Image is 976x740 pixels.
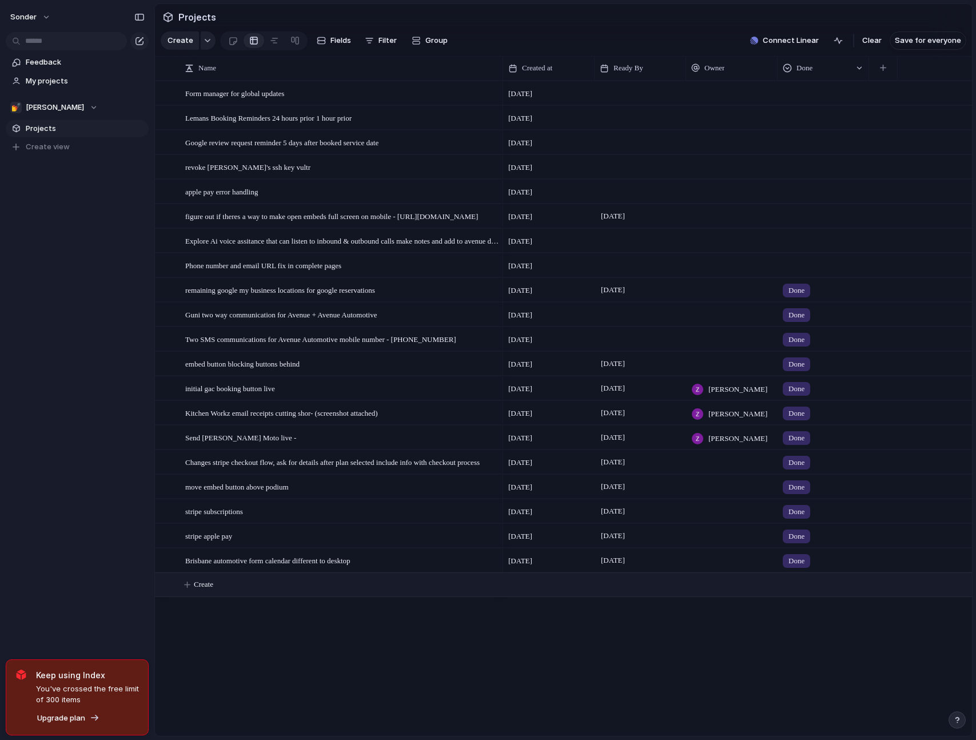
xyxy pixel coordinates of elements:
[185,455,480,468] span: Changes stripe checkout flow, ask for details after plan selected include info with checkout process
[185,160,310,173] span: revoke [PERSON_NAME]'s ssh key vultr
[508,88,532,100] span: [DATE]
[185,209,478,222] span: figure out if theres a way to make open embeds full screen on mobile - [URL][DOMAIN_NAME]
[788,506,804,518] span: Done
[598,381,628,395] span: [DATE]
[508,211,532,222] span: [DATE]
[862,35,882,46] span: Clear
[185,308,377,321] span: Guni two way communication for Avenue + Avenue Automotive
[176,7,218,27] span: Projects
[508,531,532,542] span: [DATE]
[36,683,139,706] span: You've crossed the free limit of 300 items
[508,309,532,321] span: [DATE]
[6,120,149,137] a: Projects
[185,86,284,100] span: Form manager for global updates
[6,73,149,90] a: My projects
[508,555,532,567] span: [DATE]
[185,431,296,444] span: Send [PERSON_NAME] Moto live -
[598,529,628,543] span: [DATE]
[185,480,289,493] span: move embed button above podium
[10,102,22,113] div: 💅
[185,234,499,247] span: Explore Ai voice assitance that can listen to inbound & outbound calls make notes and add to aven...
[788,309,804,321] span: Done
[508,506,532,518] span: [DATE]
[161,31,199,50] button: Create
[598,480,628,494] span: [DATE]
[598,357,628,371] span: [DATE]
[185,406,378,419] span: Kitchen Workz email receipts cutting shor- (screenshot attached)
[708,433,767,444] span: [PERSON_NAME]
[5,8,57,26] button: sonder
[746,32,823,49] button: Connect Linear
[788,457,804,468] span: Done
[508,408,532,419] span: [DATE]
[788,408,804,419] span: Done
[508,482,532,493] span: [DATE]
[788,383,804,395] span: Done
[185,185,258,198] span: apple pay error handling
[598,504,628,518] span: [DATE]
[185,504,243,518] span: stripe subscriptions
[788,432,804,444] span: Done
[194,579,213,590] span: Create
[185,381,275,395] span: initial gac booking button live
[26,141,70,153] span: Create view
[508,359,532,370] span: [DATE]
[508,457,532,468] span: [DATE]
[508,113,532,124] span: [DATE]
[508,285,532,296] span: [DATE]
[26,57,145,68] span: Feedback
[26,75,145,87] span: My projects
[6,99,149,116] button: 💅[PERSON_NAME]
[168,35,193,46] span: Create
[788,359,804,370] span: Done
[708,384,767,395] span: [PERSON_NAME]
[508,334,532,345] span: [DATE]
[858,31,886,50] button: Clear
[425,35,448,46] span: Group
[598,283,628,297] span: [DATE]
[796,62,812,74] span: Done
[788,482,804,493] span: Done
[508,383,532,395] span: [DATE]
[36,669,139,681] span: Keep using Index
[185,554,350,567] span: Brisbane automotive form calendar different to desktop
[788,555,804,567] span: Done
[788,334,804,345] span: Done
[508,137,532,149] span: [DATE]
[6,138,149,156] button: Create view
[598,431,628,444] span: [DATE]
[895,35,961,46] span: Save for everyone
[704,62,724,74] span: Owner
[763,35,819,46] span: Connect Linear
[890,31,966,50] button: Save for everyone
[185,529,232,542] span: stripe apple pay
[312,31,356,50] button: Fields
[10,11,37,23] span: sonder
[198,62,216,74] span: Name
[508,260,532,272] span: [DATE]
[330,35,351,46] span: Fields
[598,406,628,420] span: [DATE]
[185,136,379,149] span: Google review request reminder 5 days after booked service date
[185,332,456,345] span: Two SMS communications for Avenue Automotive mobile number - [PHONE_NUMBER]
[508,162,532,173] span: [DATE]
[614,62,643,74] span: Ready By
[37,713,85,724] span: Upgrade plan
[598,554,628,567] span: [DATE]
[406,31,453,50] button: Group
[26,102,84,113] span: [PERSON_NAME]
[379,35,397,46] span: Filter
[34,710,103,726] button: Upgrade plan
[6,54,149,71] a: Feedback
[508,236,532,247] span: [DATE]
[708,408,767,420] span: [PERSON_NAME]
[788,285,804,296] span: Done
[185,283,375,296] span: remaining google my business locations for google reservations
[522,62,552,74] span: Created at
[26,123,145,134] span: Projects
[598,209,628,223] span: [DATE]
[508,432,532,444] span: [DATE]
[360,31,401,50] button: Filter
[185,258,341,272] span: Phone number and email URL fix in complete pages
[185,357,300,370] span: embed button blocking buttons behind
